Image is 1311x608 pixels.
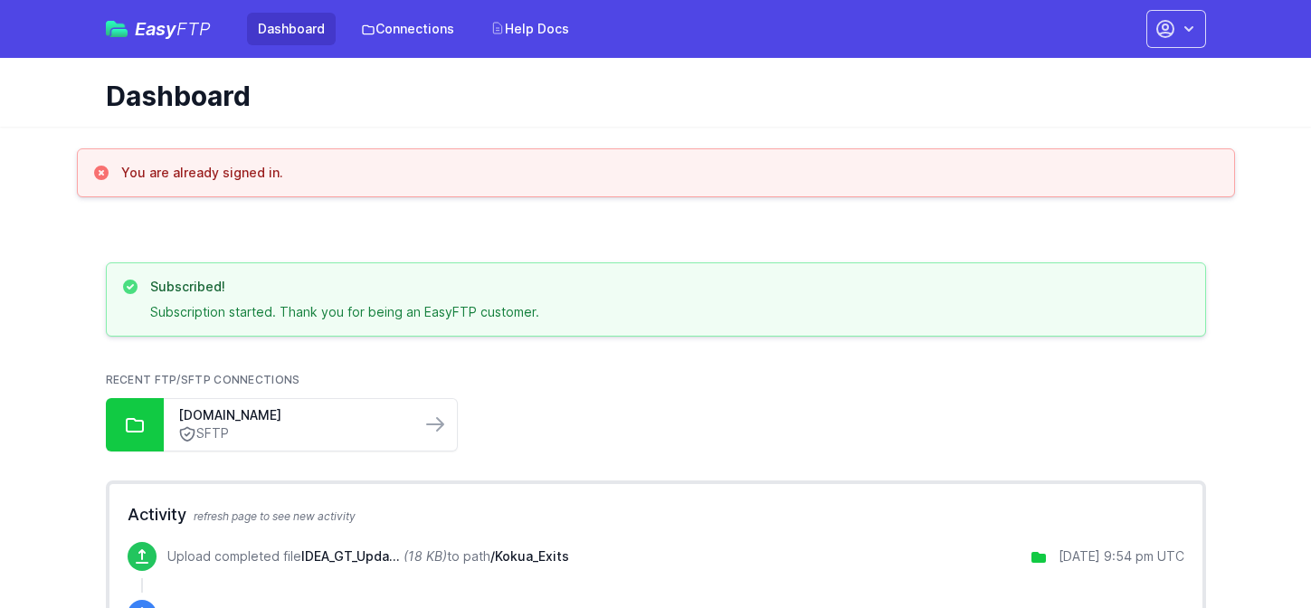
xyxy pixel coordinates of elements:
[247,13,336,45] a: Dashboard
[178,406,406,424] a: [DOMAIN_NAME]
[150,278,539,296] h3: Subscribed!
[121,164,283,182] h3: You are already signed in.
[176,18,211,40] span: FTP
[150,303,539,321] p: Subscription started. Thank you for being an EasyFTP customer.
[480,13,580,45] a: Help Docs
[167,547,569,565] p: Upload completed file to path
[178,424,406,443] a: SFTP
[350,13,465,45] a: Connections
[1059,547,1184,565] div: [DATE] 9:54 pm UTC
[301,548,400,564] span: IDEA_GT_Update.xlsx
[106,80,1192,112] h1: Dashboard
[106,20,211,38] a: EasyFTP
[404,548,447,564] i: (18 KB)
[135,20,211,38] span: Easy
[128,502,1184,527] h2: Activity
[106,21,128,37] img: easyftp_logo.png
[194,509,356,523] span: refresh page to see new activity
[106,373,1206,387] h2: Recent FTP/SFTP Connections
[490,548,569,564] span: /Kokua_Exits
